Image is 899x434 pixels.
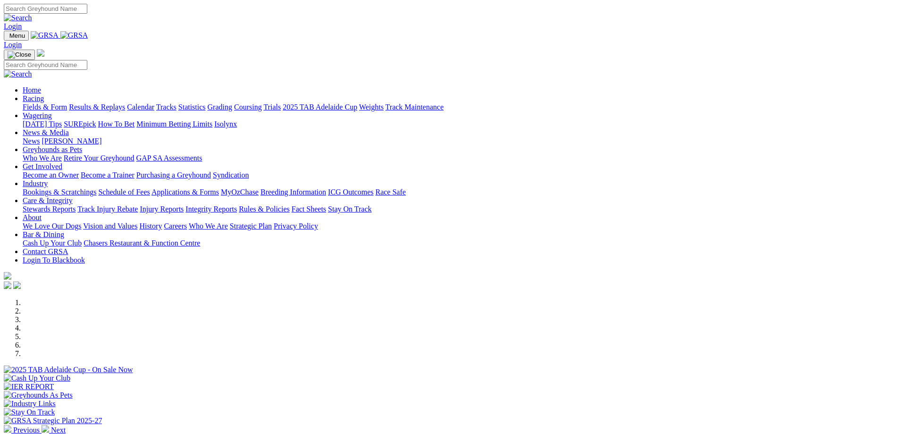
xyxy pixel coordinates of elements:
a: Injury Reports [140,205,184,213]
a: How To Bet [98,120,135,128]
a: Statistics [178,103,206,111]
a: Contact GRSA [23,247,68,255]
div: Racing [23,103,895,111]
a: Vision and Values [83,222,137,230]
a: [PERSON_NAME] [42,137,101,145]
img: Industry Links [4,400,56,408]
a: Previous [4,426,42,434]
img: chevron-left-pager-white.svg [4,425,11,433]
img: Close [8,51,31,59]
a: Stewards Reports [23,205,76,213]
img: Search [4,14,32,22]
img: logo-grsa-white.png [37,49,44,57]
img: 2025 TAB Adelaide Cup - On Sale Now [4,366,133,374]
a: Strategic Plan [230,222,272,230]
a: Wagering [23,111,52,119]
a: Minimum Betting Limits [136,120,212,128]
img: logo-grsa-white.png [4,272,11,280]
a: Track Maintenance [386,103,444,111]
a: MyOzChase [221,188,259,196]
a: GAP SA Assessments [136,154,202,162]
span: Menu [9,32,25,39]
a: News & Media [23,128,69,136]
a: Breeding Information [260,188,326,196]
a: We Love Our Dogs [23,222,81,230]
a: Bookings & Scratchings [23,188,96,196]
img: facebook.svg [4,281,11,289]
a: Login [4,41,22,49]
div: Get Involved [23,171,895,179]
a: About [23,213,42,221]
a: Fact Sheets [292,205,326,213]
img: Cash Up Your Club [4,374,70,383]
a: Home [23,86,41,94]
a: Grading [208,103,232,111]
div: Industry [23,188,895,196]
a: Race Safe [375,188,405,196]
img: IER REPORT [4,383,54,391]
a: Next [42,426,66,434]
a: Trials [263,103,281,111]
a: Purchasing a Greyhound [136,171,211,179]
a: Weights [359,103,384,111]
a: Cash Up Your Club [23,239,82,247]
a: Become an Owner [23,171,79,179]
img: twitter.svg [13,281,21,289]
a: Chasers Restaurant & Function Centre [84,239,200,247]
div: Greyhounds as Pets [23,154,895,162]
img: Stay On Track [4,408,55,417]
a: ICG Outcomes [328,188,373,196]
a: Fields & Form [23,103,67,111]
a: Greyhounds as Pets [23,145,82,153]
img: Greyhounds As Pets [4,391,73,400]
div: Wagering [23,120,895,128]
button: Toggle navigation [4,31,29,41]
a: Industry [23,179,48,187]
img: chevron-right-pager-white.svg [42,425,49,433]
button: Toggle navigation [4,50,35,60]
a: SUREpick [64,120,96,128]
a: Syndication [213,171,249,179]
a: Calendar [127,103,154,111]
img: GRSA [60,31,88,40]
a: Isolynx [214,120,237,128]
a: Coursing [234,103,262,111]
a: Who We Are [189,222,228,230]
a: Integrity Reports [185,205,237,213]
input: Search [4,60,87,70]
a: Applications & Forms [151,188,219,196]
span: Next [51,426,66,434]
a: Careers [164,222,187,230]
a: [DATE] Tips [23,120,62,128]
a: Track Injury Rebate [77,205,138,213]
a: Rules & Policies [239,205,290,213]
div: Bar & Dining [23,239,895,247]
a: Login To Blackbook [23,256,85,264]
a: Schedule of Fees [98,188,150,196]
a: Login [4,22,22,30]
a: Become a Trainer [81,171,134,179]
a: Privacy Policy [274,222,318,230]
span: Previous [13,426,40,434]
a: 2025 TAB Adelaide Cup [283,103,357,111]
div: About [23,222,895,230]
a: Who We Are [23,154,62,162]
a: Care & Integrity [23,196,73,204]
a: News [23,137,40,145]
a: Get Involved [23,162,62,170]
a: History [139,222,162,230]
a: Tracks [156,103,176,111]
a: Results & Replays [69,103,125,111]
img: GRSA [31,31,59,40]
a: Stay On Track [328,205,371,213]
a: Racing [23,94,44,102]
a: Bar & Dining [23,230,64,238]
img: GRSA Strategic Plan 2025-27 [4,417,102,425]
img: Search [4,70,32,78]
div: News & Media [23,137,895,145]
div: Care & Integrity [23,205,895,213]
a: Retire Your Greyhound [64,154,134,162]
input: Search [4,4,87,14]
